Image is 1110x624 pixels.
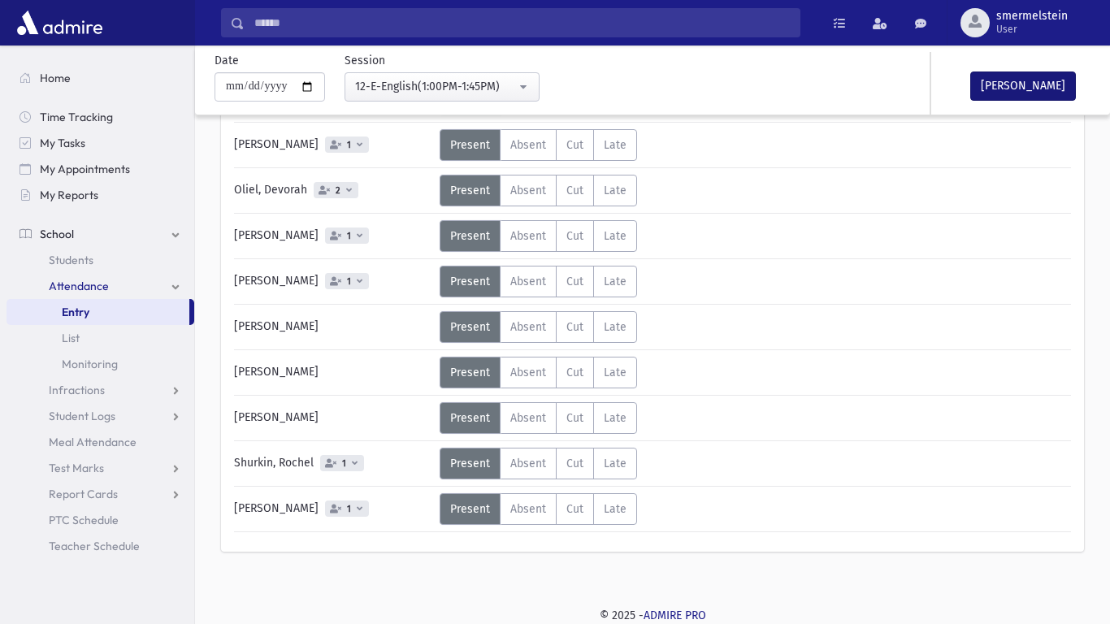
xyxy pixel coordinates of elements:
[215,52,239,69] label: Date
[344,504,354,514] span: 1
[510,229,546,243] span: Absent
[344,231,354,241] span: 1
[7,221,194,247] a: School
[510,184,546,197] span: Absent
[7,130,194,156] a: My Tasks
[245,8,800,37] input: Search
[970,71,1076,101] button: [PERSON_NAME]
[604,229,627,243] span: Late
[226,311,440,343] div: [PERSON_NAME]
[62,357,118,371] span: Monitoring
[450,457,490,470] span: Present
[450,320,490,334] span: Present
[566,275,583,288] span: Cut
[226,266,440,297] div: [PERSON_NAME]
[440,402,637,434] div: AttTypes
[62,305,89,319] span: Entry
[440,266,637,297] div: AttTypes
[226,129,440,161] div: [PERSON_NAME]
[996,23,1068,36] span: User
[7,299,189,325] a: Entry
[49,409,115,423] span: Student Logs
[49,435,137,449] span: Meal Attendance
[345,52,385,69] label: Session
[49,279,109,293] span: Attendance
[226,175,440,206] div: Oliel, Devorah
[345,72,540,102] button: 12-E-English(1:00PM-1:45PM)
[7,273,194,299] a: Attendance
[49,487,118,501] span: Report Cards
[7,325,194,351] a: List
[7,182,194,208] a: My Reports
[450,411,490,425] span: Present
[566,366,583,379] span: Cut
[566,184,583,197] span: Cut
[7,507,194,533] a: PTC Schedule
[49,539,140,553] span: Teacher Schedule
[226,402,440,434] div: [PERSON_NAME]
[604,457,627,470] span: Late
[49,461,104,475] span: Test Marks
[566,229,583,243] span: Cut
[7,351,194,377] a: Monitoring
[7,104,194,130] a: Time Tracking
[226,220,440,252] div: [PERSON_NAME]
[7,429,194,455] a: Meal Attendance
[7,156,194,182] a: My Appointments
[566,138,583,152] span: Cut
[510,502,546,516] span: Absent
[604,184,627,197] span: Late
[604,320,627,334] span: Late
[440,175,637,206] div: AttTypes
[40,162,130,176] span: My Appointments
[40,227,74,241] span: School
[7,455,194,481] a: Test Marks
[440,448,637,479] div: AttTypes
[604,502,627,516] span: Late
[7,403,194,429] a: Student Logs
[62,331,80,345] span: List
[226,357,440,388] div: [PERSON_NAME]
[7,481,194,507] a: Report Cards
[450,184,490,197] span: Present
[332,185,344,196] span: 2
[344,276,354,287] span: 1
[450,502,490,516] span: Present
[566,457,583,470] span: Cut
[440,357,637,388] div: AttTypes
[226,448,440,479] div: Shurkin, Rochel
[566,320,583,334] span: Cut
[604,411,627,425] span: Late
[40,188,98,202] span: My Reports
[996,10,1068,23] span: smermelstein
[355,78,516,95] div: 12-E-English(1:00PM-1:45PM)
[566,411,583,425] span: Cut
[450,275,490,288] span: Present
[49,253,93,267] span: Students
[7,247,194,273] a: Students
[7,533,194,559] a: Teacher Schedule
[510,275,546,288] span: Absent
[604,275,627,288] span: Late
[13,6,106,39] img: AdmirePro
[221,607,1084,624] div: © 2025 -
[604,366,627,379] span: Late
[510,320,546,334] span: Absent
[440,129,637,161] div: AttTypes
[450,138,490,152] span: Present
[49,513,119,527] span: PTC Schedule
[510,366,546,379] span: Absent
[440,311,637,343] div: AttTypes
[440,220,637,252] div: AttTypes
[566,502,583,516] span: Cut
[604,138,627,152] span: Late
[440,493,637,525] div: AttTypes
[510,457,546,470] span: Absent
[7,65,194,91] a: Home
[226,493,440,525] div: [PERSON_NAME]
[450,366,490,379] span: Present
[510,411,546,425] span: Absent
[450,229,490,243] span: Present
[339,458,349,469] span: 1
[49,383,105,397] span: Infractions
